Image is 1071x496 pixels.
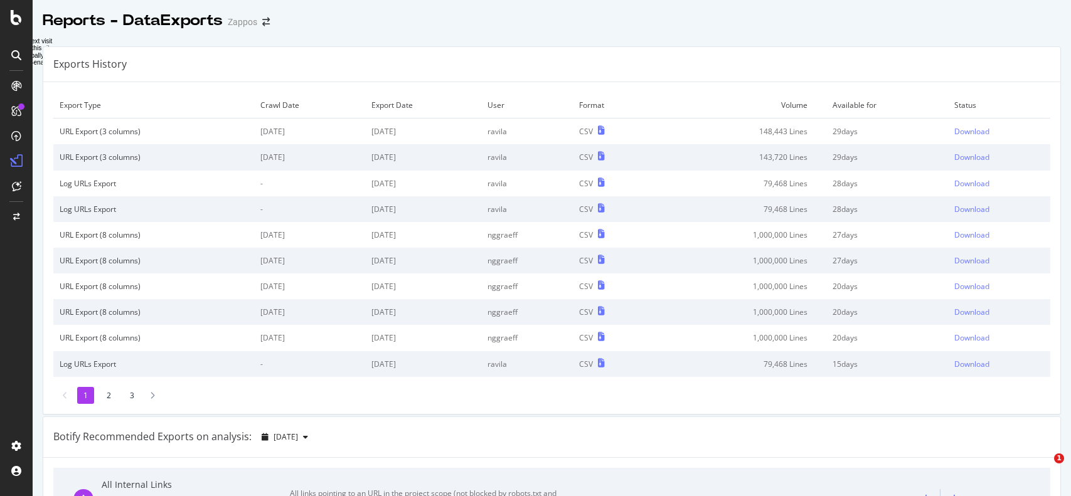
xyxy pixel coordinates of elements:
div: All Internal Links [102,478,290,491]
div: CSV [579,230,593,240]
a: Download [954,332,1044,343]
div: Exports History [53,57,127,71]
div: Download [954,152,989,162]
td: 20 days [826,299,948,325]
td: 28 days [826,196,948,222]
li: 3 [124,387,141,404]
div: URL Export (8 columns) [60,281,248,292]
td: 28 days [826,171,948,196]
td: ravila [481,351,573,377]
div: CSV [579,359,593,369]
div: Log URLs Export [60,359,248,369]
td: 1,000,000 Lines [655,222,826,248]
td: [DATE] [365,325,481,351]
td: nggraeff [481,222,573,248]
a: Download [954,281,1044,292]
td: [DATE] [254,144,365,170]
td: 79,468 Lines [655,196,826,222]
div: Zappos [228,16,257,28]
td: nggraeff [481,248,573,273]
div: URL Export (8 columns) [60,230,248,240]
td: 148,443 Lines [655,119,826,145]
td: 29 days [826,144,948,170]
td: [DATE] [254,325,365,351]
td: ravila [481,196,573,222]
td: Status [948,92,1050,119]
li: 2 [100,387,117,404]
td: 1,000,000 Lines [655,248,826,273]
td: 27 days [826,222,948,248]
a: Download [954,204,1044,214]
div: URL Export (3 columns) [60,126,248,137]
div: CSV [579,152,593,162]
td: Volume [655,92,826,119]
td: [DATE] [365,273,481,299]
a: Download [954,230,1044,240]
td: 79,468 Lines [655,351,826,377]
span: 1 [1054,453,1064,463]
td: nggraeff [481,325,573,351]
td: Crawl Date [254,92,365,119]
div: CSV [579,204,593,214]
td: [DATE] [365,144,481,170]
td: [DATE] [365,351,481,377]
div: URL Export (3 columns) [60,152,248,162]
div: Log URLs Export [60,178,248,189]
div: CSV [579,126,593,137]
td: 1,000,000 Lines [655,299,826,325]
td: 29 days [826,119,948,145]
td: [DATE] [254,273,365,299]
iframe: Intercom live chat [1028,453,1058,483]
td: [DATE] [365,171,481,196]
td: - [254,196,365,222]
a: Download [954,255,1044,266]
span: 2025 Sep. 22nd [274,431,298,442]
a: Download [954,126,1044,137]
button: [DATE] [257,427,313,447]
li: 1 [77,387,94,404]
div: Download [954,332,989,343]
td: [DATE] [365,196,481,222]
div: CSV [579,332,593,343]
td: 20 days [826,273,948,299]
td: [DATE] [254,222,365,248]
div: CSV [579,307,593,317]
div: URL Export (8 columns) [60,255,248,266]
td: 143,720 Lines [655,144,826,170]
div: Download [954,126,989,137]
div: Download [954,204,989,214]
td: Format [573,92,655,119]
td: ravila [481,144,573,170]
td: [DATE] [365,299,481,325]
div: CSV [579,255,593,266]
div: Reports - DataExports [43,10,223,31]
div: Download [954,178,989,189]
div: Botify Recommended Exports on analysis: [53,430,252,444]
td: 79,468 Lines [655,171,826,196]
td: Export Date [365,92,481,119]
td: - [254,351,365,377]
div: arrow-right-arrow-left [262,18,270,26]
div: Download [954,255,989,266]
td: 15 days [826,351,948,377]
td: nggraeff [481,273,573,299]
td: 27 days [826,248,948,273]
td: [DATE] [254,299,365,325]
td: nggraeff [481,299,573,325]
td: [DATE] [254,119,365,145]
td: 20 days [826,325,948,351]
div: CSV [579,178,593,189]
td: ravila [481,119,573,145]
a: Download [954,152,1044,162]
td: 1,000,000 Lines [655,325,826,351]
div: Download [954,359,989,369]
div: CSV [579,281,593,292]
td: Export Type [53,92,254,119]
td: [DATE] [365,119,481,145]
td: [DATE] [254,248,365,273]
td: Available for [826,92,948,119]
a: Download [954,178,1044,189]
div: URL Export (8 columns) [60,307,248,317]
a: Download [954,307,1044,317]
div: URL Export (8 columns) [60,332,248,343]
